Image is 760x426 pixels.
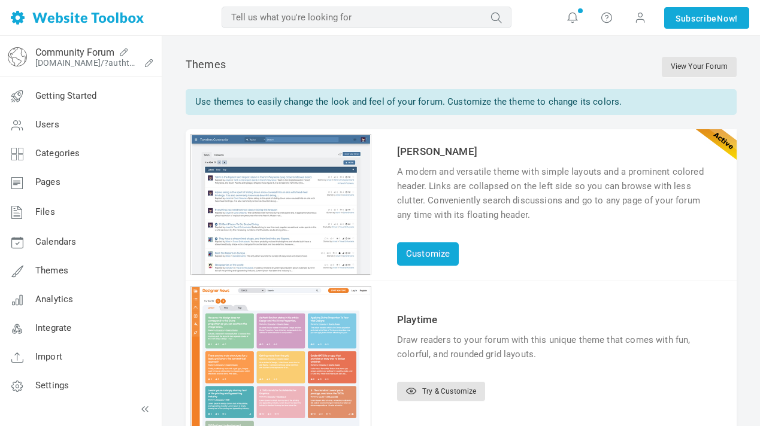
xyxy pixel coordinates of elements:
[664,7,749,29] a: SubscribeNow!
[222,7,511,28] input: Tell us what you're looking for
[567,11,579,24] i: Notifications
[397,333,716,361] div: Draw readers to your forum with this unique theme that comes with fun, colorful, and rounded grid...
[35,236,76,247] span: Calendars
[35,294,73,305] span: Analytics
[186,89,737,115] div: Use themes to easily change the look and feel of your forum. Customize the theme to change its co...
[397,382,485,401] a: Try & Customize
[139,403,151,415] a: Toggle the menu
[8,47,27,66] img: globe-icon.png
[394,141,719,162] td: [PERSON_NAME]
[35,47,114,58] a: Community Forum
[717,12,738,25] span: Now!
[35,148,80,159] span: Categories
[192,287,370,426] img: playtime_thumb.jpg
[35,206,55,217] span: Files
[397,242,459,266] a: Customize
[186,57,737,77] div: Themes
[634,11,646,24] span: Account
[35,380,69,391] span: Settings
[192,135,370,274] img: angela_thumb.jpg
[397,314,437,325] a: Playtime
[192,266,370,276] a: Customize theme
[35,58,140,68] a: [DOMAIN_NAME]/?authtoken=f7581fbf80c7c510d5f227e8029a06dd&rememberMe=1
[601,11,613,24] i: Help
[11,11,144,25] img: Home
[35,177,60,187] span: Pages
[35,322,71,333] span: Integrate
[35,265,68,276] span: Themes
[35,119,59,130] span: Users
[662,57,737,77] a: View Your Forum
[35,90,96,101] span: Getting Started
[35,351,62,362] span: Import
[397,165,716,222] div: A modern and versatile theme with simple layouts and a prominent colored header. Links are collap...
